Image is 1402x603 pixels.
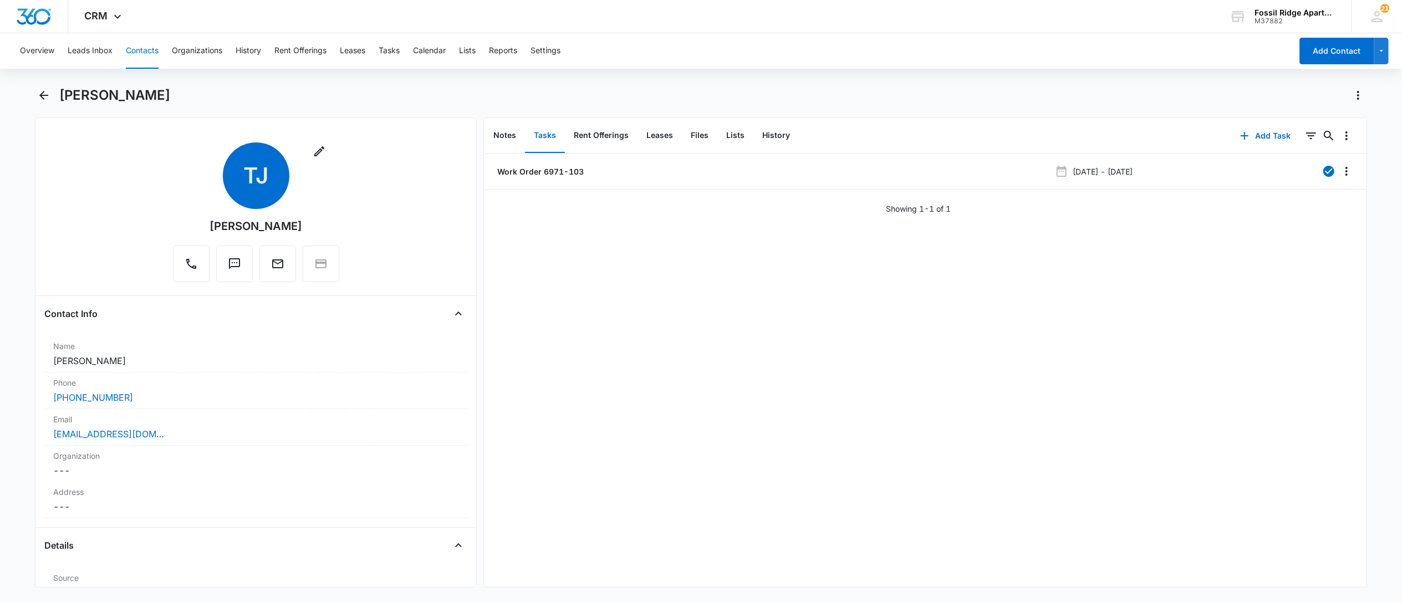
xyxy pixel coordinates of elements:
button: Overflow Menu [1338,162,1355,180]
button: Close [450,305,467,323]
button: Files [682,119,717,153]
button: Tasks [379,33,400,69]
button: Email [259,246,296,282]
button: Lists [717,119,753,153]
button: Tasks [525,119,565,153]
h4: Contact Info [44,307,98,320]
button: Lists [459,33,476,69]
button: Reports [489,33,517,69]
a: Call [173,263,210,272]
div: notifications count [1380,4,1389,13]
button: Call [173,246,210,282]
label: Phone [53,377,458,389]
a: [PHONE_NUMBER] [53,391,133,404]
button: Leases [638,119,682,153]
button: Contacts [126,33,159,69]
button: Add Contact [1299,38,1374,64]
button: Rent Offerings [565,119,638,153]
button: Calendar [413,33,446,69]
span: 21 [1380,4,1389,13]
h1: [PERSON_NAME] [59,87,170,104]
button: Add Task [1229,122,1302,149]
a: [EMAIL_ADDRESS][DOMAIN_NAME] [53,427,164,441]
button: History [236,33,261,69]
dd: --- [53,464,458,477]
p: Showing 1-1 of 1 [886,203,951,214]
button: Search... [1320,127,1338,145]
button: Filters [1302,127,1320,145]
span: TJ [223,142,289,209]
button: Leads Inbox [68,33,113,69]
div: account name [1255,8,1335,17]
label: Name [53,340,458,352]
button: Back [35,86,53,104]
a: Email [259,263,296,272]
dd: --- [53,500,458,513]
dd: [PERSON_NAME] [53,354,458,367]
button: Leases [340,33,365,69]
button: Overview [20,33,54,69]
button: Close [450,536,467,554]
button: Rent Offerings [274,33,327,69]
button: Notes [485,119,525,153]
button: Settings [531,33,560,69]
span: CRM [85,10,108,22]
label: Email [53,413,458,425]
h4: Details [44,539,74,552]
label: Address [53,486,458,498]
div: Email[EMAIL_ADDRESS][DOMAIN_NAME] [44,409,467,446]
a: Text [216,263,253,272]
dd: Default [53,586,458,599]
label: Organization [53,450,458,462]
button: Actions [1349,86,1367,104]
button: Overflow Menu [1338,127,1355,145]
div: Address--- [44,482,467,518]
label: Source [53,572,458,584]
p: [DATE] - [DATE] [1073,166,1133,177]
div: Name[PERSON_NAME] [44,336,467,372]
button: Organizations [172,33,222,69]
div: Organization--- [44,446,467,482]
div: [PERSON_NAME] [210,218,302,234]
a: Work Order 6971-103 [495,166,584,177]
button: Text [216,246,253,282]
div: Phone[PHONE_NUMBER] [44,372,467,409]
div: account id [1255,17,1335,25]
button: History [753,119,799,153]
